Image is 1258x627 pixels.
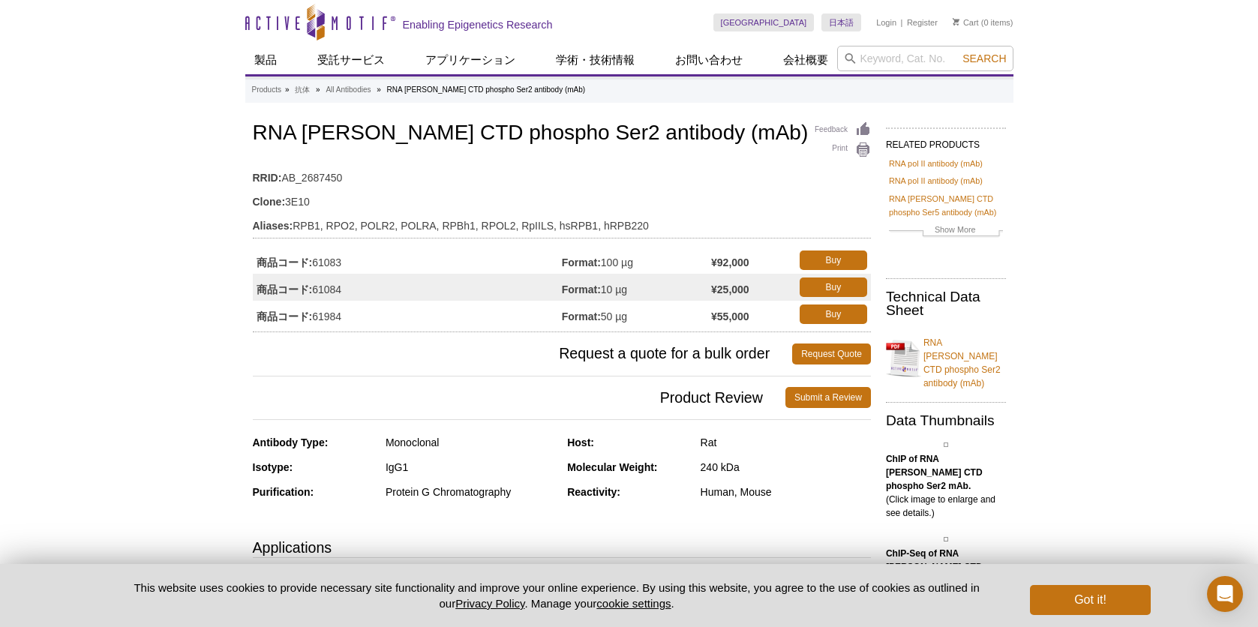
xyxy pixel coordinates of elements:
a: Privacy Policy [455,597,524,610]
p: (Click image to enlarge and see details.) [886,547,1006,614]
a: 日本語 [821,13,861,31]
li: » [316,85,320,94]
button: cookie settings [596,597,671,610]
a: 会社概要 [774,46,837,74]
a: RNA pol II antibody (mAb) [889,174,983,187]
strong: Antibody Type: [253,436,329,448]
button: Got it! [1030,585,1150,615]
input: Keyword, Cat. No. [837,46,1013,71]
a: RNA [PERSON_NAME] CTD phospho Ser2 antibody (mAb) [886,327,1006,390]
div: Open Intercom Messenger [1207,576,1243,612]
a: Buy [800,277,867,297]
a: アプリケーション [416,46,524,74]
td: 61083 [253,247,562,274]
div: Rat [701,436,871,449]
div: 240 kDa [701,460,871,474]
a: Request Quote [792,343,871,364]
li: » [285,85,290,94]
strong: Molecular Weight: [567,461,657,473]
a: Register [907,17,938,28]
strong: Format: [562,256,601,269]
img: Your Cart [953,18,959,25]
div: Human, Mouse [701,485,871,499]
li: (0 items) [953,13,1013,31]
a: Show More [889,223,1003,240]
a: [GEOGRAPHIC_DATA] [713,13,815,31]
span: Search [962,52,1006,64]
span: Product Review [253,387,785,408]
h2: Technical Data Sheet [886,290,1006,317]
img: RNA pol II CTD phospho Ser2 antibody (mAb) tested by ChIP. [944,442,948,447]
div: Protein G Chromatography [386,485,556,499]
strong: 商品コード: [257,256,313,269]
strong: Format: [562,310,601,323]
strong: Clone: [253,195,286,208]
a: Submit a Review [785,387,871,408]
p: (Click image to enlarge and see details.) [886,452,1006,520]
strong: Reactivity: [567,486,620,498]
a: 抗体 [295,83,310,97]
td: RPB1, RPO2, POLR2, POLRA, RPBh1, RPOL2, RpIILS, hsRPB1, hRPB220 [253,210,871,234]
strong: 商品コード: [257,283,313,296]
h2: Data Thumbnails [886,414,1006,427]
h2: Enabling Epigenetics Research [403,18,553,31]
strong: Format: [562,283,601,296]
b: ChIP of RNA [PERSON_NAME] CTD phospho Ser2 mAb. [886,454,983,491]
td: 61984 [253,301,562,328]
strong: Host: [567,436,594,448]
strong: Purification: [253,486,314,498]
a: Products [252,83,281,97]
td: 10 µg [562,274,711,301]
strong: ¥25,000 [711,283,749,296]
td: 3E10 [253,186,871,210]
p: This website uses cookies to provide necessary site functionality and improve your online experie... [108,580,1006,611]
a: All Antibodies [326,83,371,97]
h1: RNA [PERSON_NAME] CTD phospho Ser2 antibody (mAb) [253,121,871,147]
strong: ¥92,000 [711,256,749,269]
h2: RELATED PRODUCTS [886,127,1006,154]
td: AB_2687450 [253,162,871,186]
a: Buy [800,304,867,324]
div: Monoclonal [386,436,556,449]
strong: Isotype: [253,461,293,473]
span: Request a quote for a bulk order [253,343,793,364]
td: 50 µg [562,301,711,328]
strong: 商品コード: [257,310,313,323]
a: Cart [953,17,979,28]
strong: ¥55,000 [711,310,749,323]
a: 製品 [245,46,286,74]
li: RNA [PERSON_NAME] CTD phospho Ser2 antibody (mAb) [387,85,586,94]
a: 受託サービス [308,46,394,74]
td: 61084 [253,274,562,301]
li: | [901,13,903,31]
td: 100 µg [562,247,711,274]
a: RNA [PERSON_NAME] CTD phospho Ser5 antibody (mAb) [889,192,1003,219]
h3: Applications [253,536,871,559]
button: Search [958,52,1010,65]
a: RNA pol II antibody (mAb) [889,157,983,170]
b: ChIP-Seq of RNA [PERSON_NAME] CTD phospho Ser2 mAb. [886,548,983,586]
img: RNA pol II CTD phospho Ser2 antibody (mAb) tested by ChIP-Seq. [944,537,948,541]
div: IgG1 [386,460,556,474]
a: Feedback [815,121,871,138]
a: 学術・技術情報 [547,46,644,74]
strong: Aliases: [253,219,293,232]
a: Buy [800,250,867,270]
li: » [377,85,381,94]
a: お問い合わせ [666,46,752,74]
a: Login [876,17,896,28]
strong: RRID: [253,171,282,184]
a: Print [815,142,871,158]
